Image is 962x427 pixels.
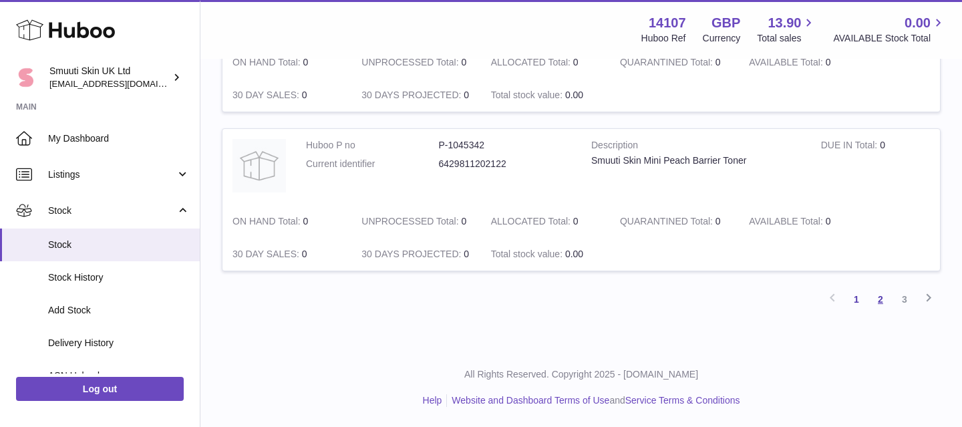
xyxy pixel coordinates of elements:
[481,46,610,79] td: 0
[491,57,573,71] strong: ALLOCATED Total
[833,32,946,45] span: AVAILABLE Stock Total
[491,249,565,263] strong: Total stock value
[565,90,583,100] span: 0.00
[48,370,190,382] span: ASN Uploads
[768,14,801,32] span: 13.90
[222,79,351,112] td: 0
[439,139,572,152] dd: P-1045342
[757,14,816,45] a: 13.90 Total sales
[591,154,801,167] div: Smuuti Skin Mini Peach Barrier Toner
[620,216,715,230] strong: QUARANTINED Total
[715,57,721,67] span: 0
[481,205,610,238] td: 0
[232,57,303,71] strong: ON HAND Total
[48,239,190,251] span: Stock
[48,132,190,145] span: My Dashboard
[905,14,931,32] span: 0.00
[222,46,351,79] td: 0
[232,249,302,263] strong: 30 DAY SALES
[565,249,583,259] span: 0.00
[48,204,176,217] span: Stock
[833,14,946,45] a: 0.00 AVAILABLE Stock Total
[641,32,686,45] div: Huboo Ref
[757,32,816,45] span: Total sales
[739,46,868,79] td: 0
[703,32,741,45] div: Currency
[351,238,480,271] td: 0
[49,78,196,89] span: [EMAIL_ADDRESS][DOMAIN_NAME]
[749,216,825,230] strong: AVAILABLE Total
[232,90,302,104] strong: 30 DAY SALES
[439,158,572,170] dd: 6429811202122
[361,57,461,71] strong: UNPROCESSED Total
[423,395,442,406] a: Help
[232,139,286,192] img: product image
[351,79,480,112] td: 0
[49,65,170,90] div: Smuuti Skin UK Ltd
[232,216,303,230] strong: ON HAND Total
[351,46,480,79] td: 0
[821,140,880,154] strong: DUE IN Total
[351,205,480,238] td: 0
[491,90,565,104] strong: Total stock value
[844,287,868,311] a: 1
[868,287,893,311] a: 2
[48,168,176,181] span: Listings
[48,271,190,284] span: Stock History
[739,205,868,238] td: 0
[16,67,36,88] img: tomi@beautyko.fi
[811,129,940,206] td: 0
[222,238,351,271] td: 0
[749,57,825,71] strong: AVAILABLE Total
[48,304,190,317] span: Add Stock
[620,57,715,71] strong: QUARANTINED Total
[361,216,461,230] strong: UNPROCESSED Total
[625,395,740,406] a: Service Terms & Conditions
[715,216,721,227] span: 0
[306,139,439,152] dt: Huboo P no
[361,249,464,263] strong: 30 DAYS PROJECTED
[361,90,464,104] strong: 30 DAYS PROJECTED
[222,205,351,238] td: 0
[306,158,439,170] dt: Current identifier
[491,216,573,230] strong: ALLOCATED Total
[452,395,609,406] a: Website and Dashboard Terms of Use
[711,14,740,32] strong: GBP
[211,368,951,381] p: All Rights Reserved. Copyright 2025 - [DOMAIN_NAME]
[649,14,686,32] strong: 14107
[893,287,917,311] a: 3
[48,337,190,349] span: Delivery History
[447,394,740,407] li: and
[16,377,184,401] a: Log out
[591,139,801,155] strong: Description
